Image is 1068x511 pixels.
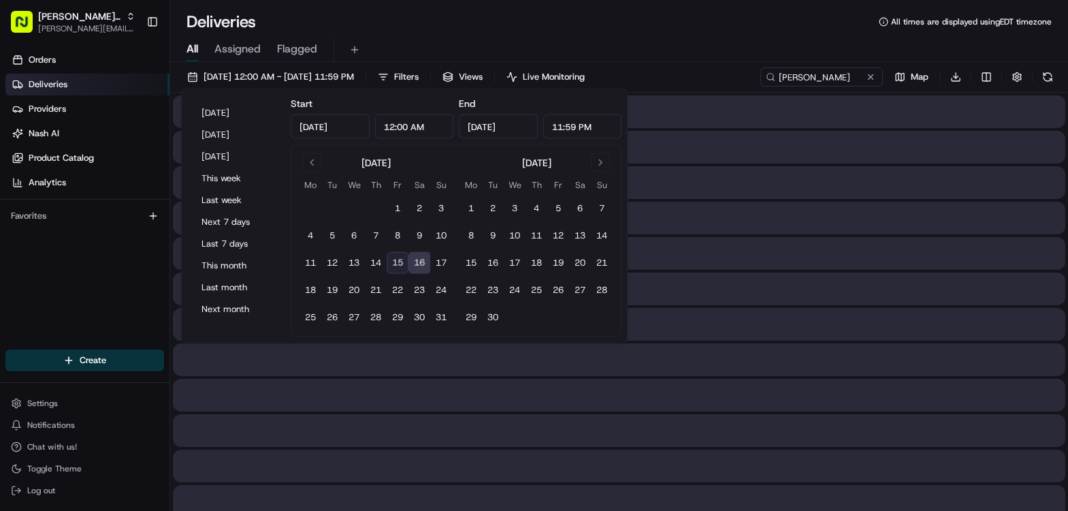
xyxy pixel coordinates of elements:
[321,178,343,192] th: Tuesday
[110,298,224,323] a: 💻API Documentation
[5,205,164,227] div: Favorites
[5,459,164,478] button: Toggle Theme
[543,114,622,139] input: Time
[187,41,198,57] span: All
[343,279,365,301] button: 20
[430,178,452,192] th: Sunday
[129,304,219,318] span: API Documentation
[408,178,430,192] th: Saturday
[8,298,110,323] a: 📗Knowledge Base
[365,225,387,247] button: 7
[14,198,35,219] img: Brittany Newman
[911,71,928,83] span: Map
[1038,67,1057,87] button: Refresh
[300,225,321,247] button: 4
[29,127,59,140] span: Nash AI
[5,481,164,500] button: Log out
[61,129,223,143] div: Start new chat
[231,134,248,150] button: Start new chat
[5,98,169,120] a: Providers
[321,279,343,301] button: 19
[27,304,104,318] span: Knowledge Base
[5,74,169,95] a: Deliveries
[387,178,408,192] th: Friday
[38,23,135,34] button: [PERSON_NAME][EMAIL_ADDRESS][DOMAIN_NAME]
[591,198,613,219] button: 7
[525,178,547,192] th: Thursday
[569,178,591,192] th: Saturday
[5,147,169,169] a: Product Catalog
[547,252,569,274] button: 19
[277,41,317,57] span: Flagged
[195,125,277,144] button: [DATE]
[181,67,360,87] button: [DATE] 12:00 AM - [DATE] 11:59 PM
[365,279,387,301] button: 21
[343,307,365,328] button: 27
[135,337,165,347] span: Pylon
[523,71,585,83] span: Live Monitoring
[504,225,525,247] button: 10
[387,198,408,219] button: 1
[38,10,120,23] button: [PERSON_NAME] Org
[569,279,591,301] button: 27
[14,129,38,154] img: 1736555255976-a54dd68f-1ca7-489b-9aae-adbdc363a1c4
[522,156,551,170] div: [DATE]
[459,97,475,110] label: End
[408,252,430,274] button: 16
[394,71,419,83] span: Filters
[14,54,248,76] p: Welcome 👋
[525,279,547,301] button: 25
[482,307,504,328] button: 30
[459,71,483,83] span: Views
[195,300,277,319] button: Next month
[5,394,164,413] button: Settings
[460,252,482,274] button: 15
[375,114,454,139] input: Time
[430,279,452,301] button: 24
[195,278,277,297] button: Last month
[5,416,164,435] button: Notifications
[300,178,321,192] th: Monday
[504,178,525,192] th: Wednesday
[27,442,77,452] span: Chat with us!
[891,16,1052,27] span: All times are displayed using EDT timezone
[14,305,25,316] div: 📗
[5,123,169,144] a: Nash AI
[430,307,452,328] button: 31
[14,13,41,40] img: Nash
[5,5,141,38] button: [PERSON_NAME] Org[PERSON_NAME][EMAIL_ADDRESS][DOMAIN_NAME]
[321,252,343,274] button: 12
[547,279,569,301] button: 26
[387,307,408,328] button: 29
[115,305,126,316] div: 💻
[365,307,387,328] button: 28
[569,198,591,219] button: 6
[302,153,321,172] button: Go to previous month
[5,172,169,193] a: Analytics
[482,225,504,247] button: 9
[96,337,165,347] a: Powered byPylon
[35,87,225,102] input: Clear
[321,225,343,247] button: 5
[459,114,538,139] input: Date
[27,211,38,222] img: 1736555255976-a54dd68f-1ca7-489b-9aae-adbdc363a1c4
[29,54,56,66] span: Orders
[569,225,591,247] button: 13
[408,307,430,328] button: 30
[525,225,547,247] button: 11
[482,252,504,274] button: 16
[525,198,547,219] button: 4
[460,279,482,301] button: 22
[591,153,610,172] button: Go to next month
[195,104,277,123] button: [DATE]
[300,279,321,301] button: 18
[300,252,321,274] button: 11
[14,234,35,256] img: Charles Folsom
[460,178,482,192] th: Monday
[195,256,277,275] button: This month
[42,211,110,221] span: [PERSON_NAME]
[300,307,321,328] button: 25
[591,252,613,274] button: 21
[42,247,110,258] span: [PERSON_NAME]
